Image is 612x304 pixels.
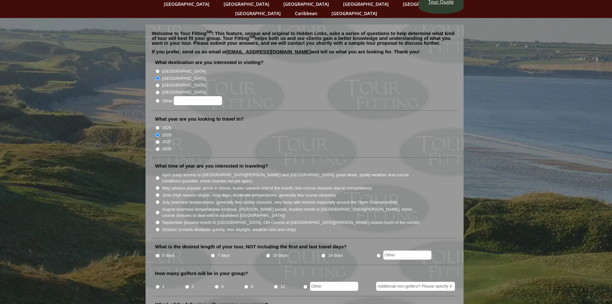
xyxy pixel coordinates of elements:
[328,9,380,18] a: [GEOGRAPHIC_DATA]
[273,252,288,259] label: 10 days
[162,192,336,198] label: June (high season begins, long days, moderate temperatures, generally few course closures)
[162,185,372,191] label: May (always popular, gorse in bloom, busier towards end of the month, few course closures due to ...
[162,125,172,131] label: 2025
[162,283,164,290] label: 1
[162,146,172,152] label: 2028
[217,252,230,259] label: 7 days
[162,252,175,259] label: 5 days
[280,283,285,290] label: 12
[162,206,421,219] label: August (warmest temperatures continue, [PERSON_NAME] purple, busiest month in [GEOGRAPHIC_DATA][P...
[162,75,206,82] label: [GEOGRAPHIC_DATA]
[207,30,212,34] sup: SM
[162,82,206,88] label: [GEOGRAPHIC_DATA]
[226,49,311,54] a: [EMAIL_ADDRESS][DOMAIN_NAME]
[162,96,222,105] label: Other:
[152,49,457,59] p: If you prefer, send us an email at and tell us what you are looking for. Thank you!
[162,132,172,138] label: 2026
[174,96,222,105] input: Other:
[162,199,398,206] label: July (warmest temperatures, generally few course closures, very busy with tourists especially aro...
[232,9,284,18] a: [GEOGRAPHIC_DATA]
[155,116,244,122] label: What year are you looking to travel in?
[155,270,248,277] label: How many golfers will be in your group?
[162,139,172,145] label: 2027
[221,283,224,290] label: 4
[162,89,206,96] label: [GEOGRAPHIC_DATA]
[162,172,421,184] label: April (easy access to [GEOGRAPHIC_DATA][PERSON_NAME] and [GEOGRAPHIC_DATA], great deals, spotty w...
[155,59,264,66] label: What destination are you interested in visiting?
[292,9,321,18] a: Caribbean
[162,219,420,226] label: September (busiest month in [GEOGRAPHIC_DATA], Old Course at [GEOGRAPHIC_DATA][PERSON_NAME] close...
[251,283,253,290] label: 8
[192,283,194,290] label: 2
[155,244,347,250] label: What is the desired length of your tour, NOT including the first and last travel days?
[376,282,455,291] input: Additional non-golfers? Please specify #
[249,35,255,39] sup: SM
[155,163,268,169] label: What time of year are you interested in traveling?
[310,282,358,291] input: Other
[328,252,343,259] label: 14 days
[162,226,296,233] label: October (crowds dissipate quickly, less daylight, weather cool and crisp)
[162,68,206,75] label: [GEOGRAPHIC_DATA]
[152,31,457,45] p: Welcome to Tour Fitting ! This feature, unique and original to Hidden Links, asks a series of que...
[383,251,431,260] input: Other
